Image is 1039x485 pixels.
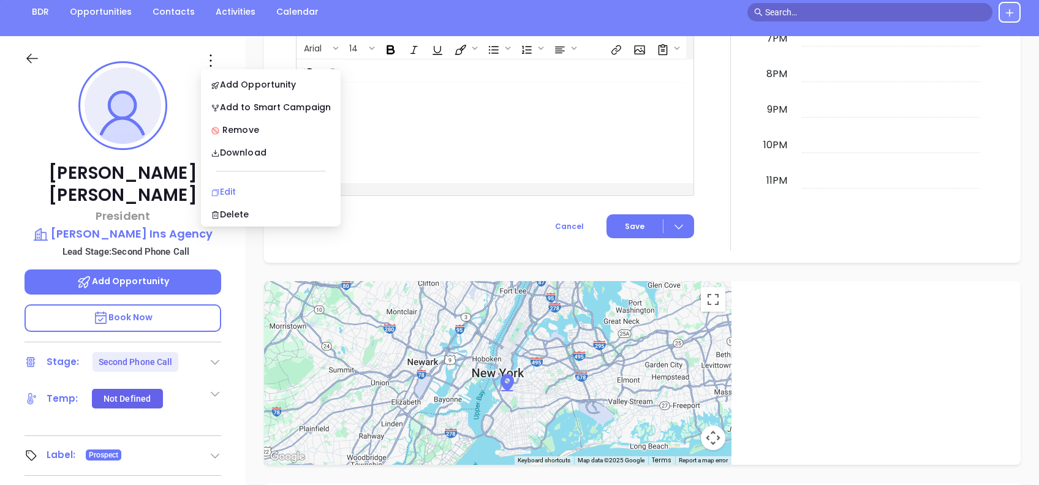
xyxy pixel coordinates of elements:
[211,185,331,198] div: Edit
[679,457,728,464] a: Report a map error
[764,31,790,46] div: 7pm
[93,311,153,323] span: Book Now
[448,37,480,58] span: Fill color or set the text color
[298,42,328,51] span: Arial
[99,352,173,372] div: Second Phone Call
[764,67,790,81] div: 8pm
[208,2,263,22] a: Activities
[651,37,682,58] span: Surveys
[425,37,447,58] span: Underline
[606,214,694,238] button: Save
[765,6,986,19] input: Search…
[320,61,342,81] span: Redo
[555,221,584,231] span: Cancel
[402,37,424,58] span: Italic
[625,221,644,232] span: Save
[211,208,331,221] div: Delete
[297,61,319,81] span: Undo
[31,244,221,260] p: Lead Stage: Second Phone Call
[269,2,326,22] a: Calendar
[548,37,580,58] span: Align
[25,2,56,22] a: BDR
[604,37,626,58] span: Insert link
[47,446,76,464] div: Label:
[211,78,331,91] div: Add Opportunity
[297,37,341,58] span: Font family
[765,102,790,117] div: 9pm
[203,140,338,165] a: Download
[211,146,331,159] div: Download
[145,2,202,22] a: Contacts
[754,8,763,17] span: search
[701,426,725,450] button: Map camera controls
[104,389,151,408] div: Not Defined
[343,37,367,58] button: 14
[85,67,161,144] img: profile-user
[532,214,606,238] button: Cancel
[764,173,790,188] div: 11pm
[25,162,221,206] p: [PERSON_NAME] [PERSON_NAME]
[211,100,331,114] div: Add to Smart Campaign
[515,37,546,58] span: Insert Ordered List
[343,42,364,51] span: 14
[578,457,644,464] span: Map data ©2025 Google
[89,448,119,462] span: Prospect
[211,123,331,137] div: Remove
[652,456,671,465] a: Terms (opens in new tab)
[77,275,170,287] span: Add Opportunity
[25,225,221,242] a: [PERSON_NAME] Ins Agency
[47,353,80,371] div: Stage:
[482,37,513,58] span: Insert Unordered List
[761,138,790,152] div: 10pm
[379,37,401,58] span: Bold
[25,208,221,224] p: President
[518,456,570,465] button: Keyboard shortcuts
[47,389,78,408] div: Temp:
[298,37,331,58] button: Arial
[267,449,308,465] img: Google
[62,2,139,22] a: Opportunities
[701,287,725,312] button: Toggle fullscreen view
[267,449,308,465] a: Open this area in Google Maps (opens a new window)
[627,37,649,58] span: Insert Image
[342,37,377,58] span: Font size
